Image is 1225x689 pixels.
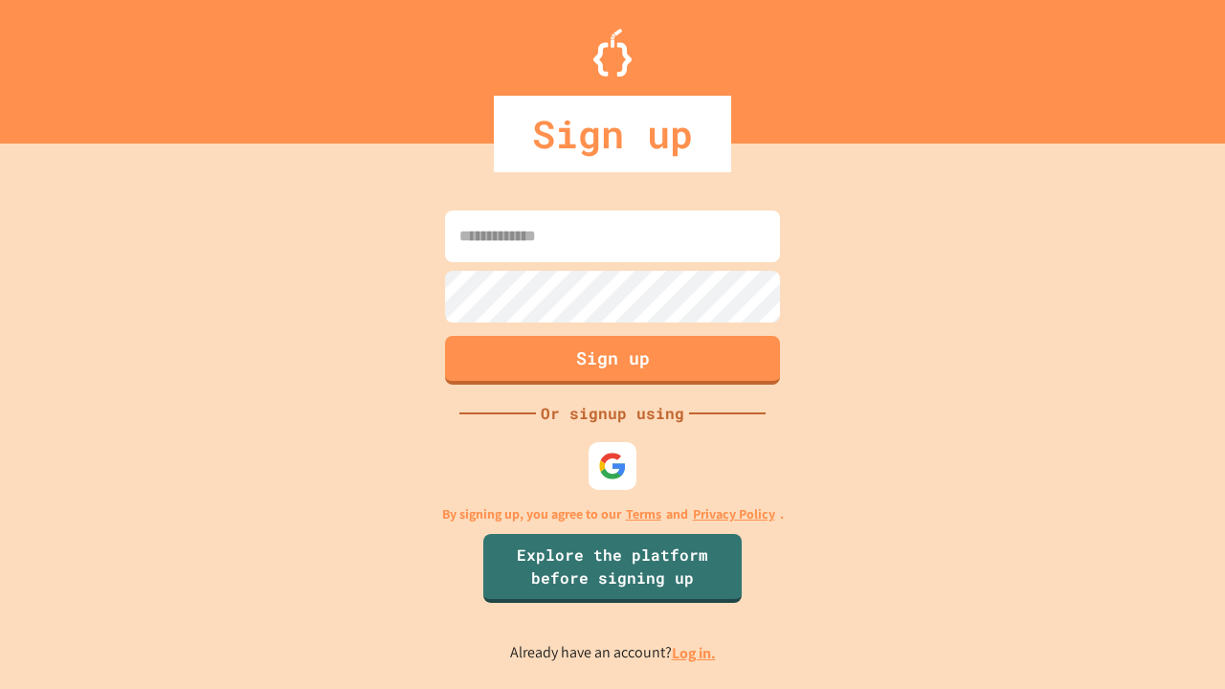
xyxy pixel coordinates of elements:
[593,29,632,77] img: Logo.svg
[445,336,780,385] button: Sign up
[598,452,627,480] img: google-icon.svg
[536,402,689,425] div: Or signup using
[626,504,661,524] a: Terms
[510,641,716,665] p: Already have an account?
[442,504,784,524] p: By signing up, you agree to our and .
[693,504,775,524] a: Privacy Policy
[483,534,742,603] a: Explore the platform before signing up
[494,96,731,172] div: Sign up
[672,643,716,663] a: Log in.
